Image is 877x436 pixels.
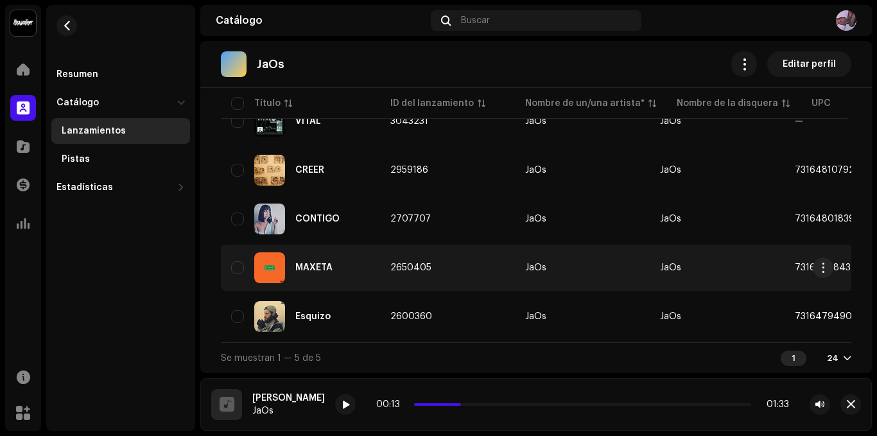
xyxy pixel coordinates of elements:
div: Estadísticas [56,182,113,193]
re-m-nav-item: Resumen [51,62,190,87]
div: 01:33 [756,399,789,410]
span: — [795,117,803,126]
div: 00:13 [376,399,409,410]
div: CREER [295,166,324,175]
span: 7316479490901 [795,312,868,321]
div: JaOs [525,214,546,223]
span: JaOs [660,214,681,223]
span: JaOs [525,166,639,175]
img: 10370c6a-d0e2-4592-b8a2-38f444b0ca44 [10,10,36,36]
span: JaOs [525,117,639,126]
re-m-nav-item: Pistas [51,146,190,172]
button: Editar perfil [767,51,851,77]
div: VITAL [295,117,321,126]
img: b1897a2f-77ce-4ac4-abe0-072487b4c1b2 [254,106,285,137]
img: 8e6dbff8-b7bd-49c9-b80f-c02e367f44ae [254,204,285,234]
img: 07dd964d-ecf7-49a2-aec2-af453c35520e [254,155,285,186]
span: Buscar [461,15,490,26]
span: JaOs [660,166,681,175]
div: Pistas [62,154,90,164]
div: Esquizo [295,312,331,321]
img: 2b3885bd-167c-44b4-b767-310546e9397c [836,10,856,31]
div: JaOs [252,406,325,416]
span: Editar perfil [783,51,836,77]
div: JaOs [525,312,546,321]
img: e483db46-5b18-423b-8011-9e0073e77d51 [254,301,285,332]
div: JaOs [525,166,546,175]
div: Nombre de la disquera [677,97,778,110]
span: 2600360 [390,312,432,321]
div: Catálogo [216,15,426,26]
div: Nombre de un/una artista* [525,97,645,110]
span: JaOs [525,263,639,272]
span: 2650405 [390,263,431,272]
p: JaOs [257,58,284,71]
div: JaOs [525,263,546,272]
span: Se muestran 1 — 5 de 5 [221,354,321,363]
img: 325c30d1-eb02-41cd-ba2c-5c1aee11b2a8 [254,252,285,283]
div: CONTIGO [295,214,340,223]
span: JaOs [525,214,639,223]
span: JaOs [660,312,681,321]
div: Resumen [56,69,98,80]
div: 1 [781,351,806,366]
div: JaOs [525,117,546,126]
div: MAXETA [295,263,333,272]
div: Título [254,97,281,110]
div: 24 [827,353,838,363]
re-m-nav-dropdown: Estadísticas [51,175,190,200]
div: ID del lanzamiento [390,97,474,110]
div: Catálogo [56,98,99,108]
span: 2707707 [390,214,431,223]
span: 2959186 [390,166,428,175]
span: JaOs [660,117,681,126]
span: 7316479843295 [795,263,867,272]
div: [PERSON_NAME] [252,393,325,403]
re-m-nav-dropdown: Catálogo [51,90,190,172]
span: JaOs [660,263,681,272]
span: 7316480183953 [795,214,865,223]
div: Lanzamientos [62,126,126,136]
span: 3043231 [390,117,428,126]
span: 7316481079286 [795,166,866,175]
re-m-nav-item: Lanzamientos [51,118,190,144]
span: JaOs [525,312,639,321]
